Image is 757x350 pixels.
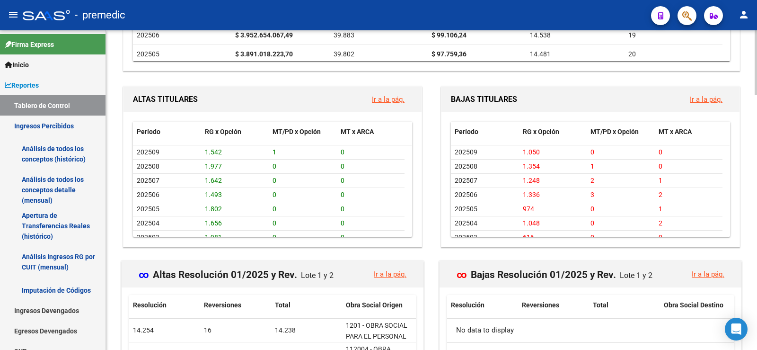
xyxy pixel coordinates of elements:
[271,295,342,315] datatable-header-cell: Total
[201,122,269,142] datatable-header-cell: RG x Opción
[341,128,374,135] span: MT x ARCA
[519,122,587,142] datatable-header-cell: RG x Opción
[660,295,734,315] datatable-header-cell: Obra Social Destino
[137,50,159,58] span: 202505
[273,191,276,198] span: 0
[523,205,534,213] span: 974
[273,219,276,227] span: 0
[200,295,271,315] datatable-header-cell: Reversiones
[682,90,730,108] button: Ir a la pág.
[692,270,724,278] a: Ir a la pág.
[139,262,337,280] mat-card-title: Altas Resolución 01/2025 y Rev.
[590,177,594,184] span: 2
[129,295,200,315] datatable-header-cell: Resolución
[590,128,639,135] span: MT/PD x Opción
[518,295,589,315] datatable-header-cell: Reversiones
[364,90,412,108] button: Ir a la pág.
[628,50,636,58] span: 20
[366,265,414,283] button: Ir a la pág.
[523,191,540,198] span: 1.336
[659,177,662,184] span: 1
[137,31,159,39] span: 202506
[235,31,293,39] strong: $ 3.952.654.067,49
[137,162,159,170] span: 202508
[75,5,125,26] span: - premedic
[589,295,660,315] datatable-header-cell: Total
[593,301,608,309] span: Total
[346,301,403,309] span: Obra Social Origen
[341,162,344,170] span: 0
[455,191,477,198] span: 202506
[431,50,467,58] strong: $ 97.759,36
[590,162,594,170] span: 1
[523,148,540,156] span: 1.050
[530,50,551,58] span: 14.481
[590,205,594,213] span: 0
[205,148,222,156] span: 1.542
[590,219,594,227] span: 0
[341,219,344,227] span: 0
[205,233,222,241] span: 1.981
[133,301,167,309] span: Resolución
[431,31,467,39] strong: $ 99.106,24
[273,177,276,184] span: 0
[205,191,222,198] span: 1.493
[137,205,159,213] span: 202505
[659,205,662,213] span: 1
[269,122,337,142] datatable-header-cell: MT/PD x Opción
[725,318,748,341] div: Open Intercom Messenger
[523,177,540,184] span: 1.248
[137,128,160,135] span: Período
[205,177,222,184] span: 1.642
[523,128,559,135] span: RG x Opción
[5,39,54,50] span: Firma Express
[523,233,534,241] span: 616
[664,301,723,309] span: Obra Social Destino
[590,233,594,241] span: 0
[133,95,198,104] span: ALTAS TITULARES
[337,122,405,142] datatable-header-cell: MT x ARCA
[447,319,734,342] div: No data to display
[334,31,354,39] span: 39.883
[139,269,149,280] span: ∞
[455,205,477,213] span: 202505
[457,262,656,280] mat-card-title: Bajas Resolución 01/2025 y Rev.
[204,325,267,336] div: 16
[659,191,662,198] span: 2
[455,219,477,227] span: 202504
[235,50,293,58] strong: $ 3.891.018.223,70
[455,162,477,170] span: 202508
[659,148,662,156] span: 0
[738,9,749,20] mat-icon: person
[341,191,344,198] span: 0
[301,271,334,280] span: Lote 1 y 2
[590,191,594,198] span: 3
[133,122,201,142] datatable-header-cell: Período
[341,148,344,156] span: 0
[451,301,484,309] span: Resolución
[659,219,662,227] span: 2
[374,270,406,278] a: Ir a la pág.
[451,122,519,142] datatable-header-cell: Período
[684,265,732,283] button: Ir a la pág.
[273,128,321,135] span: MT/PD x Opción
[523,219,540,227] span: 1.048
[341,177,344,184] span: 0
[530,31,551,39] span: 14.538
[137,233,159,241] span: 202503
[5,80,39,90] span: Reportes
[273,162,276,170] span: 0
[590,148,594,156] span: 0
[137,177,159,184] span: 202507
[455,148,477,156] span: 202509
[457,269,467,280] span: ∞
[8,9,19,20] mat-icon: menu
[273,233,276,241] span: 0
[342,295,416,315] datatable-header-cell: Obra Social Origen
[275,325,338,336] div: 14.238
[455,128,478,135] span: Período
[659,162,662,170] span: 0
[587,122,655,142] datatable-header-cell: MT/PD x Opción
[341,205,344,213] span: 0
[205,162,222,170] span: 1.977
